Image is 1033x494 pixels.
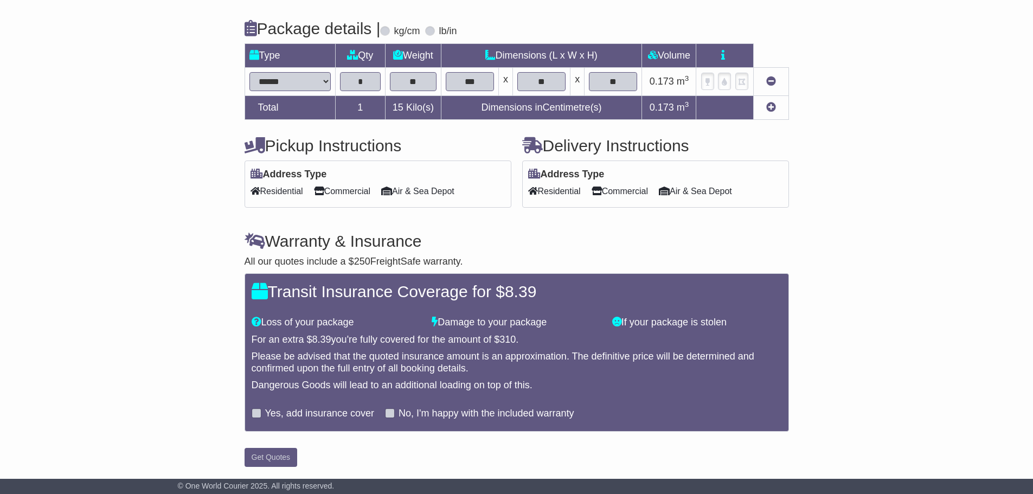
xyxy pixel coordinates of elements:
td: x [570,67,585,95]
span: Air & Sea Depot [659,183,732,200]
label: Address Type [251,169,327,181]
td: x [498,67,512,95]
label: No, I'm happy with the included warranty [399,408,574,420]
sup: 3 [685,100,689,108]
span: © One World Courier 2025. All rights reserved. [178,482,335,490]
div: All our quotes include a $ FreightSafe warranty. [245,256,789,268]
h4: Warranty & Insurance [245,232,789,250]
td: Dimensions (L x W x H) [441,43,642,67]
label: kg/cm [394,25,420,37]
div: Damage to your package [426,317,607,329]
h4: Pickup Instructions [245,137,511,155]
span: 8.39 [312,334,331,345]
span: Commercial [592,183,648,200]
h4: Package details | [245,20,381,37]
span: m [677,102,689,113]
label: lb/in [439,25,457,37]
span: m [677,76,689,87]
td: Weight [386,43,441,67]
h4: Delivery Instructions [522,137,789,155]
span: 0.173 [650,102,674,113]
td: Total [245,95,335,119]
td: 1 [335,95,386,119]
div: For an extra $ you're fully covered for the amount of $ . [252,334,782,346]
label: Yes, add insurance cover [265,408,374,420]
div: Loss of your package [246,317,427,329]
div: If your package is stolen [607,317,787,329]
a: Remove this item [766,76,776,87]
span: 310 [499,334,516,345]
td: Volume [642,43,696,67]
span: 250 [354,256,370,267]
sup: 3 [685,74,689,82]
span: Commercial [314,183,370,200]
div: Please be advised that the quoted insurance amount is an approximation. The definitive price will... [252,351,782,374]
h4: Transit Insurance Coverage for $ [252,283,782,300]
td: Dimensions in Centimetre(s) [441,95,642,119]
span: 0.173 [650,76,674,87]
label: Address Type [528,169,605,181]
button: Get Quotes [245,448,298,467]
td: Type [245,43,335,67]
span: Residential [528,183,581,200]
td: Kilo(s) [386,95,441,119]
a: Add new item [766,102,776,113]
span: Air & Sea Depot [381,183,454,200]
td: Qty [335,43,386,67]
span: 15 [393,102,403,113]
span: Residential [251,183,303,200]
div: Dangerous Goods will lead to an additional loading on top of this. [252,380,782,392]
span: 8.39 [505,283,536,300]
